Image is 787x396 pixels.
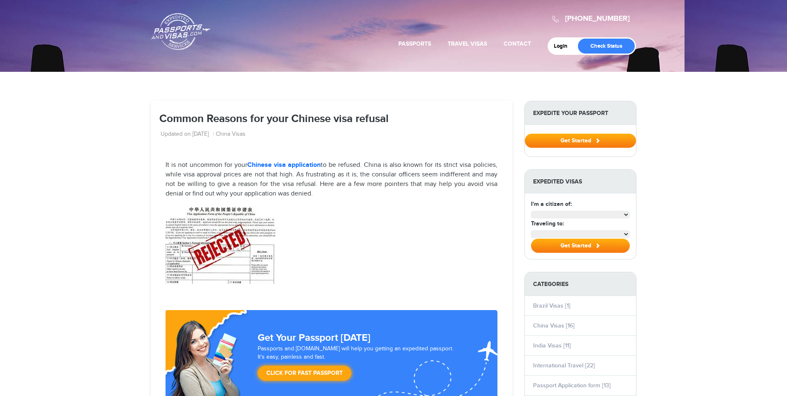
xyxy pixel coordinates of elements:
[525,170,636,193] strong: Expedited Visas
[578,39,635,54] a: Check Status
[525,101,636,125] strong: Expedite Your Passport
[531,200,572,208] label: I'm a citizen of:
[554,43,573,49] a: Login
[258,366,351,381] a: Click for Fast Passport
[533,342,571,349] a: India Visas [11]
[531,219,564,228] label: Traveling to:
[161,130,214,139] li: Updated on [DATE]
[565,14,630,23] a: [PHONE_NUMBER]
[533,382,611,389] a: Passport Application form [13]
[533,302,570,309] a: Brazil Visas [1]
[533,362,595,369] a: International Travel [22]
[258,332,370,344] strong: Get Your Passport [DATE]
[247,161,321,169] a: Chinese visa application
[525,272,636,296] strong: Categories
[216,130,246,139] a: China Visas
[504,40,531,47] a: Contact
[151,13,210,50] a: Passports & [DOMAIN_NAME]
[448,40,487,47] a: Travel Visas
[398,40,431,47] a: Passports
[159,113,504,125] h1: Common Reasons for your Chinese visa refusal
[525,137,636,144] a: Get Started
[166,161,497,198] p: It is not uncommon for your to be refused. China is also known for its strict visa policies, whil...
[533,322,575,329] a: China Visas [16]
[254,345,461,385] div: Passports and [DOMAIN_NAME] will help you getting an expedited passport. It's easy, painless and ...
[531,239,630,253] button: Get Started
[525,134,636,148] button: Get Started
